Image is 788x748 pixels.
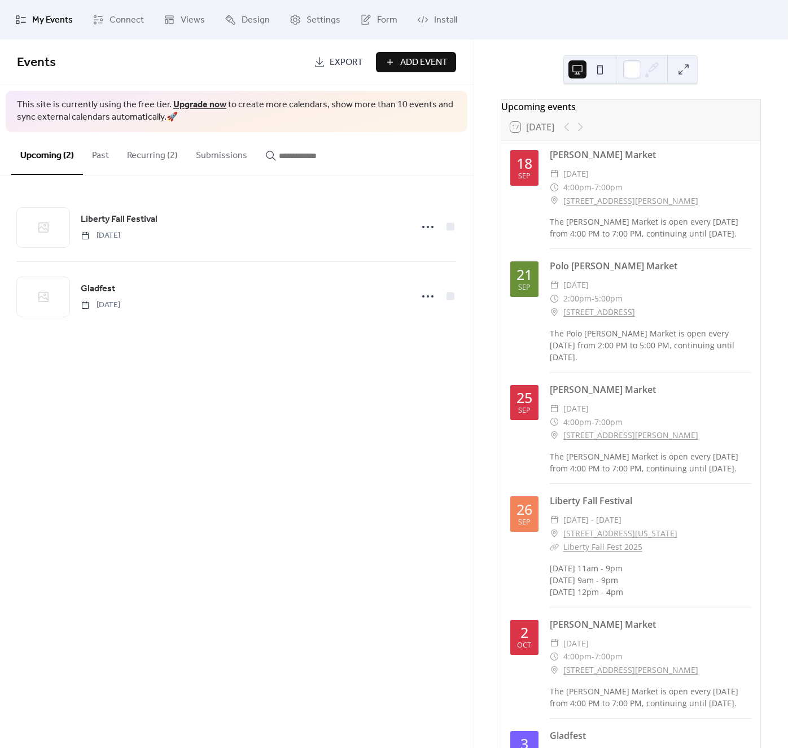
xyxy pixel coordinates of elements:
div: ​ [550,650,559,663]
span: [DATE] [81,230,120,242]
div: ​ [550,540,559,554]
button: Submissions [187,132,256,174]
span: [DATE] - [DATE] [563,513,621,527]
div: ​ [550,428,559,442]
div: The [PERSON_NAME] Market is open every [DATE] from 4:00 PM to 7:00 PM, continuing until [DATE]. [550,216,751,239]
a: Upgrade now [173,96,226,113]
div: [PERSON_NAME] Market [550,383,751,396]
div: The [PERSON_NAME] Market is open every [DATE] from 4:00 PM to 7:00 PM, continuing until [DATE]. [550,450,751,474]
span: Form [377,14,397,27]
a: Gladfest [81,282,115,296]
div: Sep [518,519,531,526]
span: [DATE] [563,637,589,650]
div: 2 [520,625,528,640]
div: 26 [516,502,532,517]
a: [STREET_ADDRESS][US_STATE] [563,527,677,540]
span: - [592,415,594,429]
div: Polo [PERSON_NAME] Market [550,259,751,273]
div: ​ [550,194,559,208]
span: Install [434,14,457,27]
div: ​ [550,415,559,429]
span: Liberty Fall Festival [81,213,157,226]
a: Install [409,5,466,35]
span: [DATE] [563,167,589,181]
div: ​ [550,181,559,194]
a: [STREET_ADDRESS] [563,305,635,319]
span: - [592,292,594,305]
span: 5:00pm [594,292,623,305]
div: ​ [550,513,559,527]
span: Add Event [400,56,448,69]
a: Liberty Fall Festival [550,495,632,507]
span: - [592,181,594,194]
button: Past [83,132,118,174]
a: Form [352,5,406,35]
span: Connect [110,14,144,27]
span: 4:00pm [563,415,592,429]
span: Design [242,14,270,27]
span: This site is currently using the free tier. to create more calendars, show more than 10 events an... [17,99,456,124]
a: Gladfest [550,729,586,742]
span: [DATE] [81,299,120,311]
a: Liberty Fall Festival [81,212,157,227]
div: The Polo [PERSON_NAME] Market is open every [DATE] from 2:00 PM to 5:00 PM, continuing until [DATE]. [550,327,751,363]
button: Upcoming (2) [11,132,83,175]
a: My Events [7,5,81,35]
div: [DATE] 11am - 9pm [DATE] 9am - 9pm [DATE] 12pm - 4pm [550,562,751,598]
div: Oct [517,642,531,649]
span: Settings [307,14,340,27]
span: Events [17,50,56,75]
div: [PERSON_NAME] Market [550,148,751,161]
a: Design [216,5,278,35]
span: 7:00pm [594,650,623,663]
div: ​ [550,292,559,305]
a: Liberty Fall Fest 2025 [563,541,642,552]
button: Recurring (2) [118,132,187,174]
div: ​ [550,663,559,677]
button: Add Event [376,52,456,72]
span: 4:00pm [563,650,592,663]
a: [STREET_ADDRESS][PERSON_NAME] [563,663,698,677]
a: Views [155,5,213,35]
span: - [592,650,594,663]
div: ​ [550,402,559,415]
a: [STREET_ADDRESS][PERSON_NAME] [563,428,698,442]
div: 21 [516,268,532,282]
div: ​ [550,637,559,650]
span: 7:00pm [594,181,623,194]
div: Sep [518,173,531,180]
span: 2:00pm [563,292,592,305]
span: 4:00pm [563,181,592,194]
div: ​ [550,527,559,540]
div: Upcoming events [501,100,760,113]
a: Connect [84,5,152,35]
span: [DATE] [563,278,589,292]
a: [STREET_ADDRESS][PERSON_NAME] [563,194,698,208]
div: Sep [518,407,531,414]
div: The [PERSON_NAME] Market is open every [DATE] from 4:00 PM to 7:00 PM, continuing until [DATE]. [550,685,751,709]
span: My Events [32,14,73,27]
div: 18 [516,156,532,170]
span: [DATE] [563,402,589,415]
span: 7:00pm [594,415,623,429]
div: ​ [550,167,559,181]
div: [PERSON_NAME] Market [550,618,751,631]
span: Export [330,56,363,69]
a: Export [305,52,371,72]
a: Settings [281,5,349,35]
div: Sep [518,284,531,291]
div: ​ [550,305,559,319]
div: ​ [550,278,559,292]
span: Views [181,14,205,27]
div: 25 [516,391,532,405]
